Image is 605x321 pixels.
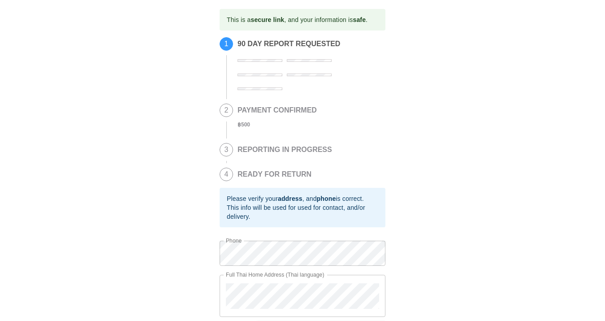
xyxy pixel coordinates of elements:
[238,40,381,48] h2: 90 DAY REPORT REQUESTED
[353,16,366,23] b: safe
[227,203,378,221] div: This info will be used for used for contact, and/or delivery.
[220,143,233,156] span: 3
[220,38,233,50] span: 1
[220,168,233,181] span: 4
[251,16,284,23] b: secure link
[227,12,367,28] div: This is a , and your information is .
[227,194,378,203] div: Please verify your , and is correct.
[317,195,336,202] b: phone
[238,106,317,114] h2: PAYMENT CONFIRMED
[238,121,250,128] b: ฿ 500
[278,195,302,202] b: address
[238,146,332,154] h2: REPORTING IN PROGRESS
[220,104,233,117] span: 2
[238,170,311,178] h2: READY FOR RETURN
